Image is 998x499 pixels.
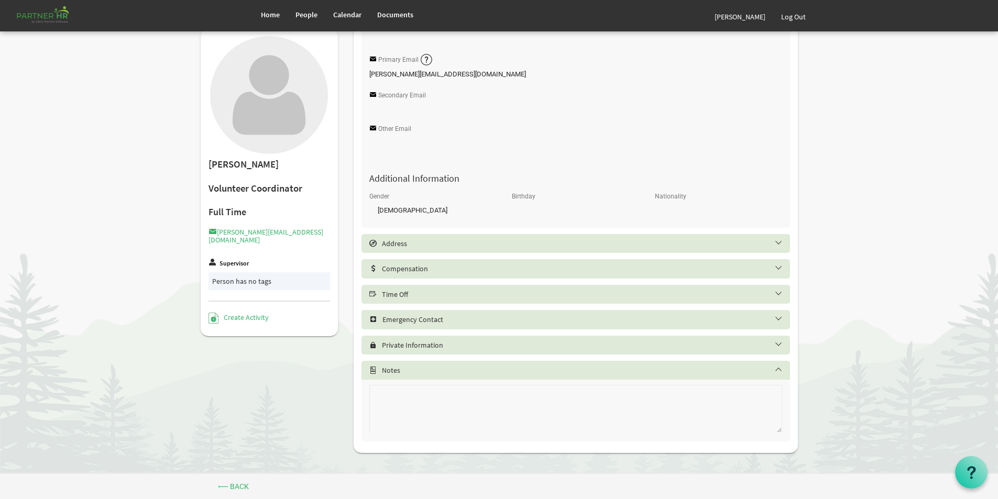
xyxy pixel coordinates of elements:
span: Calendar [333,10,361,19]
label: Nationality [655,193,686,200]
span: People [295,10,317,19]
div: Person has no tags [212,276,327,286]
img: Create Activity [209,313,218,324]
img: User with no profile picture [210,36,328,154]
h5: Emergency Contact [369,315,798,324]
h5: Private Information [369,341,798,349]
a: Create Activity [209,313,269,322]
h5: Address [369,239,798,248]
span: Select [369,316,377,323]
span: Select [369,240,377,247]
span: Documents [377,10,413,19]
h5: Time Off [369,290,798,298]
span: Home [261,10,280,19]
a: Log Out [773,2,814,31]
span: Select [369,265,377,272]
label: Gender [369,193,389,200]
h2: Volunteer Coordinator [209,183,331,194]
h5: Compensation [369,264,798,273]
img: question-sm.png [420,53,433,66]
label: Supervisor [220,260,249,267]
h4: Full Time [209,207,331,217]
h5: Notes [369,366,798,374]
a: [PERSON_NAME][EMAIL_ADDRESS][DOMAIN_NAME] [209,227,323,245]
label: Other Email [378,126,411,132]
label: Secondary Email [378,92,426,99]
span: Select [369,291,377,298]
h2: [PERSON_NAME] [209,159,331,170]
span: Select [369,341,377,349]
label: Primary Email [378,57,419,63]
a: [PERSON_NAME] [707,2,773,31]
label: Birthday [512,193,535,200]
span: Select [369,367,377,374]
h4: Additional Information [361,173,790,184]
